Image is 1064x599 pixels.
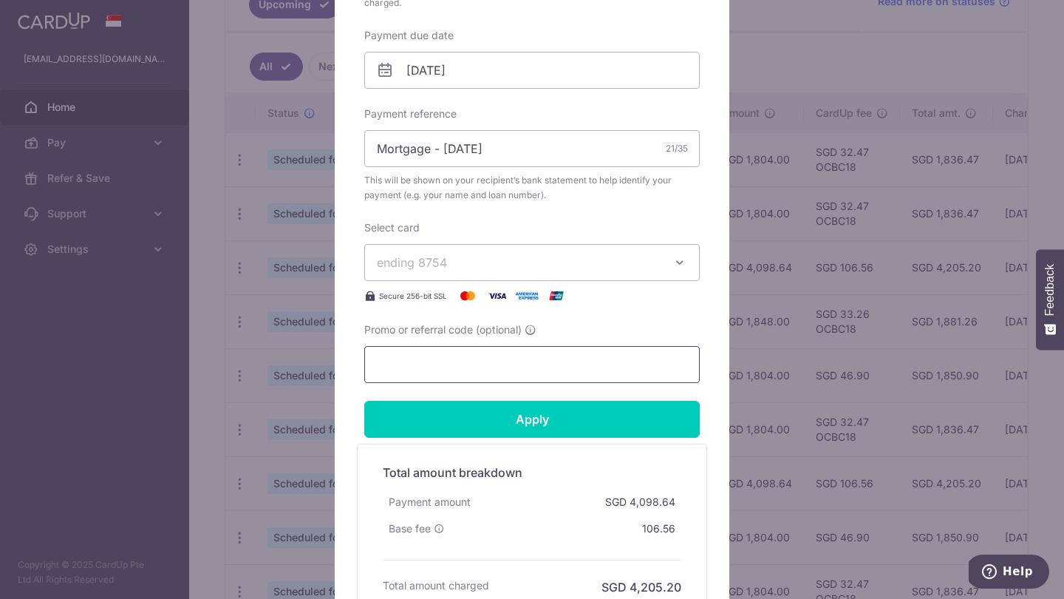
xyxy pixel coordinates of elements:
label: Payment reference [364,106,457,121]
span: Promo or referral code (optional) [364,322,522,337]
label: Select card [364,220,420,235]
div: 21/35 [666,141,688,156]
iframe: Opens a widget where you can find more information [969,555,1049,592]
div: SGD 4,098.64 [599,489,681,515]
label: Payment due date [364,28,454,43]
div: Payment amount [383,489,477,515]
button: Feedback - Show survey [1036,249,1064,350]
h6: SGD 4,205.20 [601,578,681,596]
img: Visa [482,287,512,305]
span: Base fee [389,521,431,536]
div: 106.56 [636,515,681,542]
h5: Total amount breakdown [383,464,681,481]
input: Apply [364,401,700,438]
span: ending 8754 [377,255,447,270]
input: DD / MM / YYYY [364,52,700,89]
span: Feedback [1043,264,1057,316]
img: American Express [512,287,542,305]
img: UnionPay [542,287,571,305]
span: This will be shown on your recipient’s bank statement to help identify your payment (e.g. your na... [364,173,700,203]
h6: Total amount charged [383,578,489,593]
span: Secure 256-bit SSL [379,290,447,302]
button: ending 8754 [364,244,700,281]
img: Mastercard [453,287,482,305]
